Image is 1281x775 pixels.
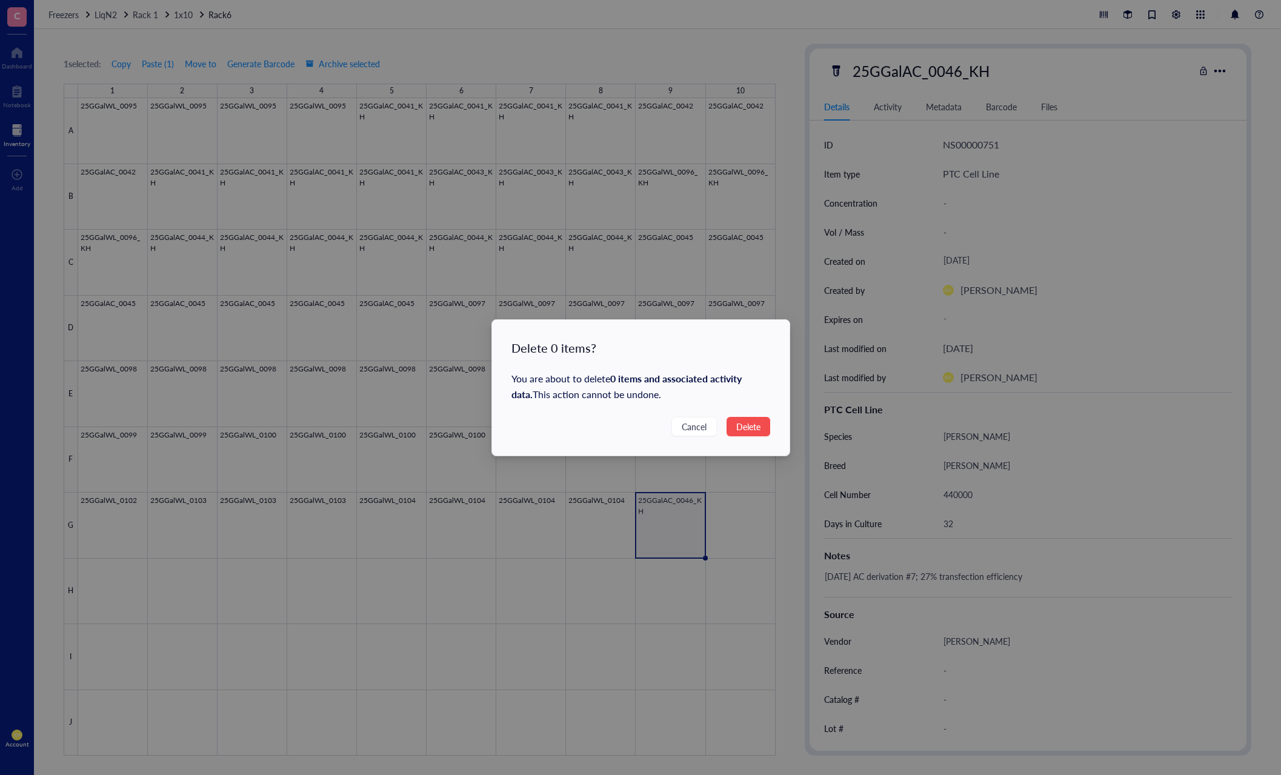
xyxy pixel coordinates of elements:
[736,420,760,433] span: Delete
[511,371,770,402] div: You are about to delete This action cannot be undone.
[511,339,770,356] div: Delete 0 items?
[726,417,770,436] button: Delete
[511,371,742,401] strong: 0 items and associated activity data .
[671,417,716,436] button: Cancel
[681,420,706,433] span: Cancel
